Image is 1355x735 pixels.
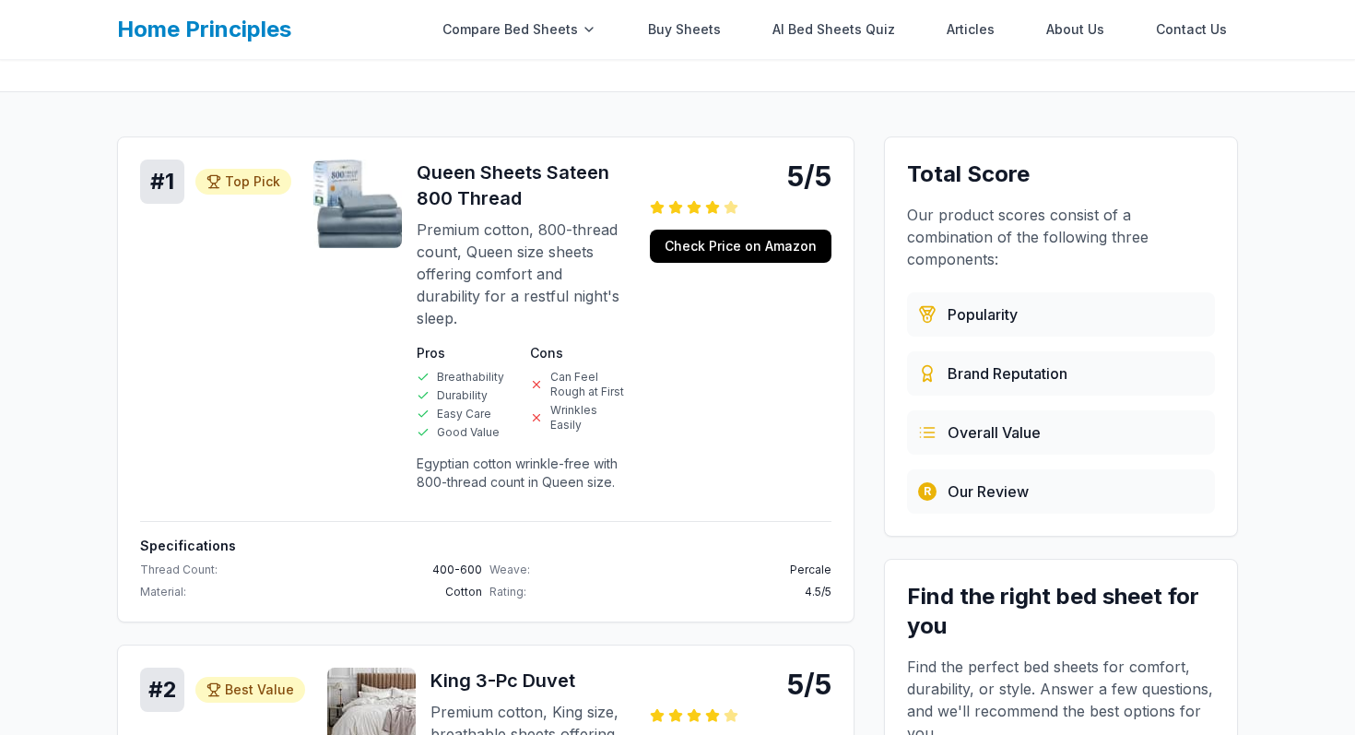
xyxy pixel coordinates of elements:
[417,407,515,421] li: Easy Care
[907,160,1215,189] h3: Total Score
[417,344,515,362] h4: Pros
[117,16,291,42] a: Home Principles
[790,563,831,577] span: Percale
[530,403,629,433] li: Wrinkles Easily
[140,563,218,577] span: Thread Count:
[948,303,1018,326] span: Popularity
[907,582,1215,641] h3: Find the right bed sheet for you
[225,681,294,699] span: Best Value
[907,410,1215,455] div: Combines price, quality, durability, and customer satisfaction
[907,469,1215,514] div: Our team's hands-on testing and evaluation process
[225,172,280,191] span: Top Pick
[489,585,526,599] span: Rating:
[805,585,831,599] span: 4.5 /5
[140,668,184,712] div: # 2
[430,668,628,694] h3: King 3-Pc Duvet
[907,292,1215,337] div: Based on customer reviews, ratings, and sales data
[924,484,931,499] span: R
[432,563,482,577] span: 400-600
[637,11,732,48] a: Buy Sheets
[140,585,186,599] span: Material:
[948,480,1029,503] span: Our Review
[313,160,402,248] img: Queen Sheets Sateen 800 Thread - Cotton product image
[650,230,831,263] a: Check Price on Amazon
[445,585,482,599] span: Cotton
[530,370,629,399] li: Can Feel Rough at First
[489,563,530,577] span: Weave:
[948,362,1067,385] span: Brand Reputation
[761,11,906,48] a: AI Bed Sheets Quiz
[140,537,831,555] h4: Specifications
[417,455,628,492] p: Egyptian cotton wrinkle-free with 800-thread count in Queen size.
[650,160,831,193] div: 5/5
[936,11,1006,48] a: Articles
[1145,11,1238,48] a: Contact Us
[907,351,1215,396] div: Evaluated from brand history, quality standards, and market presence
[431,11,607,48] div: Compare Bed Sheets
[907,204,1215,270] p: Our product scores consist of a combination of the following three components:
[417,425,515,440] li: Good Value
[417,219,628,329] p: Premium cotton, 800-thread count, Queen size sheets offering comfort and durability for a restful...
[140,160,184,204] div: # 1
[417,370,515,385] li: Breathability
[417,388,515,403] li: Durability
[530,344,629,362] h4: Cons
[1035,11,1115,48] a: About Us
[948,421,1041,444] span: Overall Value
[650,668,831,701] div: 5/5
[417,160,628,211] h3: Queen Sheets Sateen 800 Thread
